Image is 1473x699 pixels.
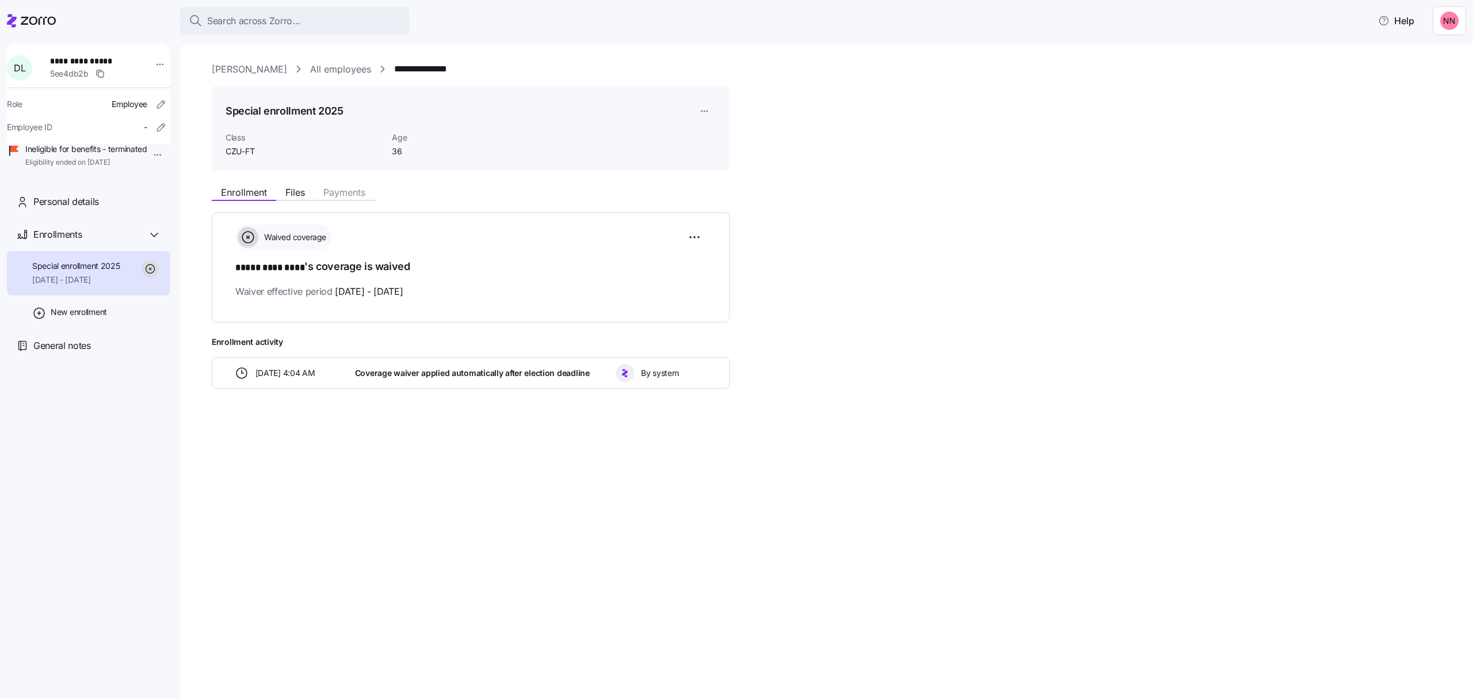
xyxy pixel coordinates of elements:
a: [PERSON_NAME] [212,62,287,77]
a: All employees [310,62,371,77]
span: CZU-FT [226,146,383,157]
span: Enrollment [221,188,267,197]
span: General notes [33,339,91,353]
span: [DATE] 4:04 AM [255,367,315,379]
span: Enrollments [33,227,82,242]
span: Ineligible for benefits - terminated [25,143,147,155]
span: 5ee4db2b [50,68,89,79]
span: Eligibility ended on [DATE] [25,158,147,168]
h1: 's coverage is waived [235,259,706,275]
span: Employee ID [7,121,52,133]
span: Payments [323,188,365,197]
span: D L [14,63,25,73]
span: Enrollment activity [212,336,730,348]
span: Waived coverage [261,231,326,243]
span: Role [7,98,22,110]
span: Files [285,188,305,197]
span: Help [1378,14,1414,28]
span: By system [641,367,678,379]
span: Coverage waiver applied automatically after election deadline [355,367,590,379]
button: Help [1369,9,1424,32]
img: 37cb906d10cb440dd1cb011682786431 [1440,12,1459,30]
span: [DATE] - [DATE] [32,274,120,286]
span: Search across Zorro... [207,14,300,28]
span: Employee [112,98,147,110]
span: New enrollment [51,306,107,318]
span: Personal details [33,195,99,209]
span: - [144,121,147,133]
span: Special enrollment 2025 [32,260,120,272]
span: Waiver effective period [235,284,403,299]
button: Search across Zorro... [180,7,410,35]
span: 36 [392,146,507,157]
h1: Special enrollment 2025 [226,104,344,118]
span: Class [226,132,383,143]
span: [DATE] - [DATE] [335,284,403,299]
span: Age [392,132,507,143]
